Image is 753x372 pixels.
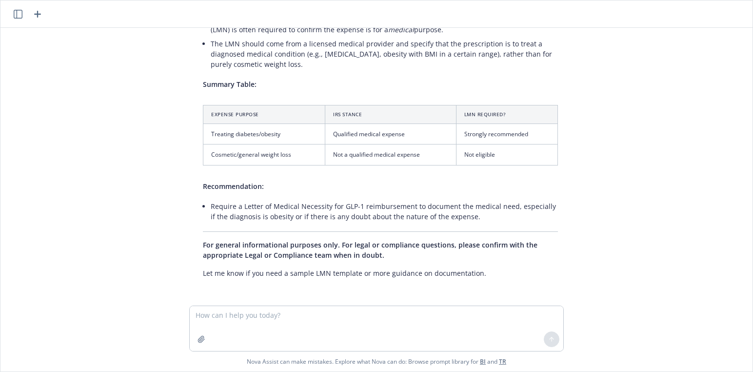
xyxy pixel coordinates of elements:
[203,240,537,260] span: For general informational purposes only. For legal or compliance questions, please confirm with t...
[211,37,558,71] li: The LMN should come from a licensed medical provider and specify that the prescription is to trea...
[499,357,506,366] a: TR
[203,124,325,145] td: Treating diabetes/obesity
[203,268,558,278] p: Let me know if you need a sample LMN template or more guidance on documentation.
[211,199,558,224] li: Require a Letter of Medical Necessity for GLP-1 reimbursement to document the medical need, espec...
[388,25,414,34] em: medical
[480,357,486,366] a: BI
[456,105,557,124] th: LMN Required?
[203,80,257,89] span: Summary Table:
[247,351,506,372] span: Nova Assist can make mistakes. Explore what Nova can do: Browse prompt library for and
[203,182,264,191] span: Recommendation:
[203,145,325,165] td: Cosmetic/general weight loss
[456,124,557,145] td: Strongly recommended
[203,105,325,124] th: Expense Purpose
[325,145,456,165] td: Not a qualified medical expense
[325,124,456,145] td: Qualified medical expense
[456,145,557,165] td: Not eligible
[325,105,456,124] th: IRS Stance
